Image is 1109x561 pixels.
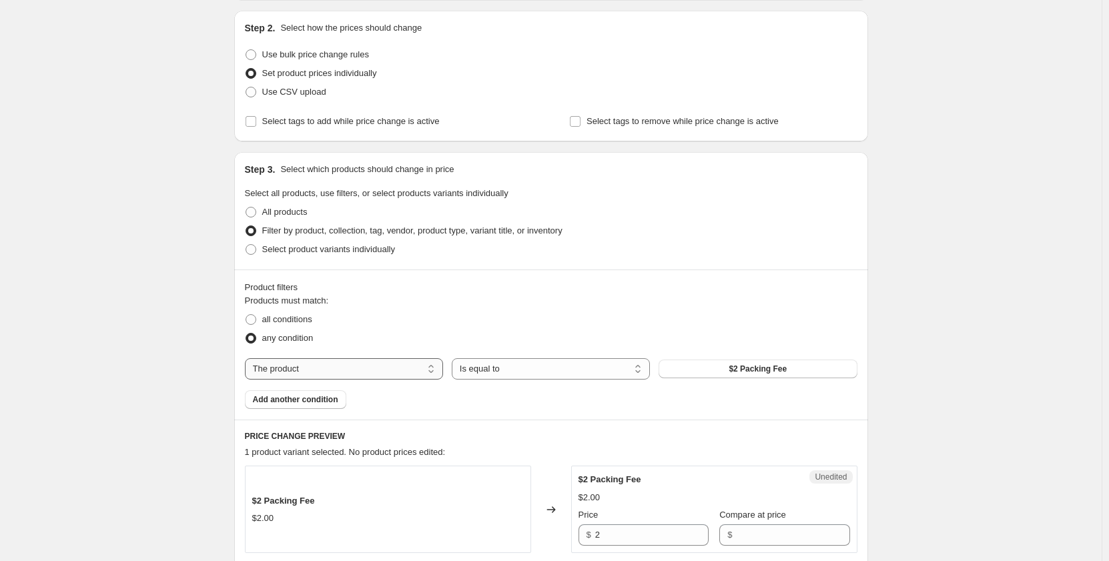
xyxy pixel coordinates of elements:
[245,21,276,35] h2: Step 2.
[262,244,395,254] span: Select product variants individually
[245,390,346,409] button: Add another condition
[245,447,446,457] span: 1 product variant selected. No product prices edited:
[262,49,369,59] span: Use bulk price change rules
[729,364,787,374] span: $2 Packing Fee
[727,530,732,540] span: $
[262,68,377,78] span: Set product prices individually
[262,116,440,126] span: Select tags to add while price change is active
[245,188,508,198] span: Select all products, use filters, or select products variants individually
[815,472,847,482] span: Unedited
[262,333,314,343] span: any condition
[579,510,599,520] span: Price
[252,512,274,525] div: $2.00
[252,496,315,506] span: $2 Packing Fee
[262,87,326,97] span: Use CSV upload
[659,360,857,378] button: $2 Packing Fee
[579,491,601,504] div: $2.00
[280,21,422,35] p: Select how the prices should change
[245,431,857,442] h6: PRICE CHANGE PREVIEW
[262,225,563,235] span: Filter by product, collection, tag, vendor, product type, variant title, or inventory
[587,116,779,126] span: Select tags to remove while price change is active
[579,474,641,484] span: $2 Packing Fee
[719,510,786,520] span: Compare at price
[245,296,329,306] span: Products must match:
[587,530,591,540] span: $
[262,207,308,217] span: All products
[245,163,276,176] h2: Step 3.
[262,314,312,324] span: all conditions
[280,163,454,176] p: Select which products should change in price
[245,281,857,294] div: Product filters
[253,394,338,405] span: Add another condition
